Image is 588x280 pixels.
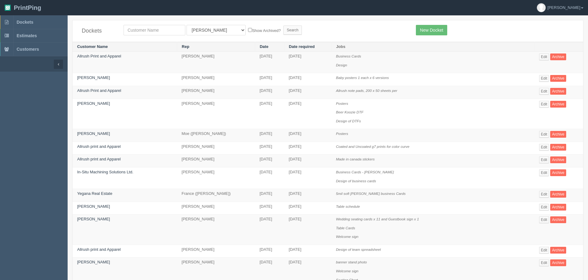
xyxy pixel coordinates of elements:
a: Edit [539,247,549,254]
input: Search [283,26,302,35]
img: logo-3e63b451c926e2ac314895c53de4908e5d424f24456219fb08d385ab2e579770.png [5,5,11,11]
i: Made in canada stickers [336,157,375,161]
a: Allrush print and Apparel [77,157,121,161]
a: Archive [550,216,566,223]
a: Allrush print and Apparel [77,247,121,252]
a: Archive [550,156,566,163]
td: [PERSON_NAME] [177,167,255,189]
label: Show Archived? [248,27,281,34]
a: Archive [550,53,566,60]
a: Archive [550,75,566,82]
i: Welcome sign [336,269,358,273]
td: [PERSON_NAME] [177,245,255,258]
a: Edit [539,191,549,198]
a: Edit [539,259,549,266]
a: [PERSON_NAME] [77,101,110,106]
a: [PERSON_NAME] [77,260,110,264]
a: Archive [550,131,566,138]
a: Edit [539,216,549,223]
i: Design [336,63,347,67]
a: Edit [539,144,549,151]
h4: Dockets [82,28,114,34]
i: Business Cards [336,54,361,58]
i: Design of DTFs [336,119,361,123]
a: Date [260,44,268,49]
i: Allrush note pads, 200 x 50 sheets per [336,89,397,93]
td: France ([PERSON_NAME]) [177,189,255,202]
td: [DATE] [284,167,331,189]
i: Table Cards [336,226,355,230]
td: [DATE] [284,245,331,258]
input: Customer Name [124,25,185,35]
td: [PERSON_NAME] [177,142,255,155]
i: Posters [336,101,348,105]
a: Edit [539,75,549,82]
a: [PERSON_NAME] [77,217,110,221]
a: [PERSON_NAME] [77,131,110,136]
i: Design of team spreadsheet [336,247,381,251]
td: [DATE] [284,155,331,168]
i: banner stand photo [336,260,367,264]
td: Moe ([PERSON_NAME]) [177,129,255,142]
td: [DATE] [284,202,331,215]
td: [DATE] [284,129,331,142]
a: New Docket [416,25,447,35]
td: [DATE] [284,215,331,245]
td: [DATE] [255,99,284,129]
i: Baby posters 1 each x 6 versions [336,76,389,80]
td: [DATE] [284,73,331,86]
a: Edit [539,53,549,60]
a: Allrush Print and Apparel [77,54,121,58]
a: Archive [550,191,566,198]
a: In-Situ Machining Solutions Ltd. [77,170,133,174]
td: [DATE] [255,86,284,99]
td: [DATE] [255,202,284,215]
a: Edit [539,204,549,211]
i: Posters [336,132,348,136]
i: Welcome sign [336,235,358,239]
a: Archive [550,169,566,176]
input: Show Archived? [248,28,252,32]
i: Table schedule [336,204,360,208]
i: Wedding seating cards x 11 and Guestbook sign x 1 [336,217,419,221]
i: Design of business cards [336,179,376,183]
td: [DATE] [284,86,331,99]
td: [DATE] [255,189,284,202]
td: [PERSON_NAME] [177,73,255,86]
a: Edit [539,88,549,95]
td: [DATE] [284,142,331,155]
span: Customers [17,47,39,52]
a: Allrush Print and Apparel [77,88,121,93]
td: [DATE] [284,99,331,129]
td: [PERSON_NAME] [177,202,255,215]
a: Archive [550,101,566,108]
td: [DATE] [255,52,284,73]
td: [DATE] [284,189,331,202]
a: Archive [550,259,566,266]
a: Rep [182,44,189,49]
a: Archive [550,204,566,211]
td: [DATE] [255,245,284,258]
td: [PERSON_NAME] [177,99,255,129]
a: Archive [550,88,566,95]
i: Business Cards - [PERSON_NAME] [336,170,394,174]
a: [PERSON_NAME] [77,204,110,209]
td: [DATE] [255,129,284,142]
a: Edit [539,131,549,138]
td: [PERSON_NAME] [177,155,255,168]
a: Allrush print and Apparel [77,144,121,149]
td: [PERSON_NAME] [177,215,255,245]
img: avatar_default-7531ab5dedf162e01f1e0bb0964e6a185e93c5c22dfe317fb01d7f8cd2b1632c.jpg [537,3,546,12]
td: [PERSON_NAME] [177,86,255,99]
td: [DATE] [255,142,284,155]
i: 5mil soft [PERSON_NAME] business Cards [336,191,406,195]
span: Estimates [17,33,37,38]
a: Edit [539,169,549,176]
th: Jobs [331,42,535,52]
td: [PERSON_NAME] [177,52,255,73]
i: Beer Koozie DTF [336,110,364,114]
a: Archive [550,144,566,151]
a: Customer Name [77,44,108,49]
td: [DATE] [255,215,284,245]
span: Dockets [17,20,33,25]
